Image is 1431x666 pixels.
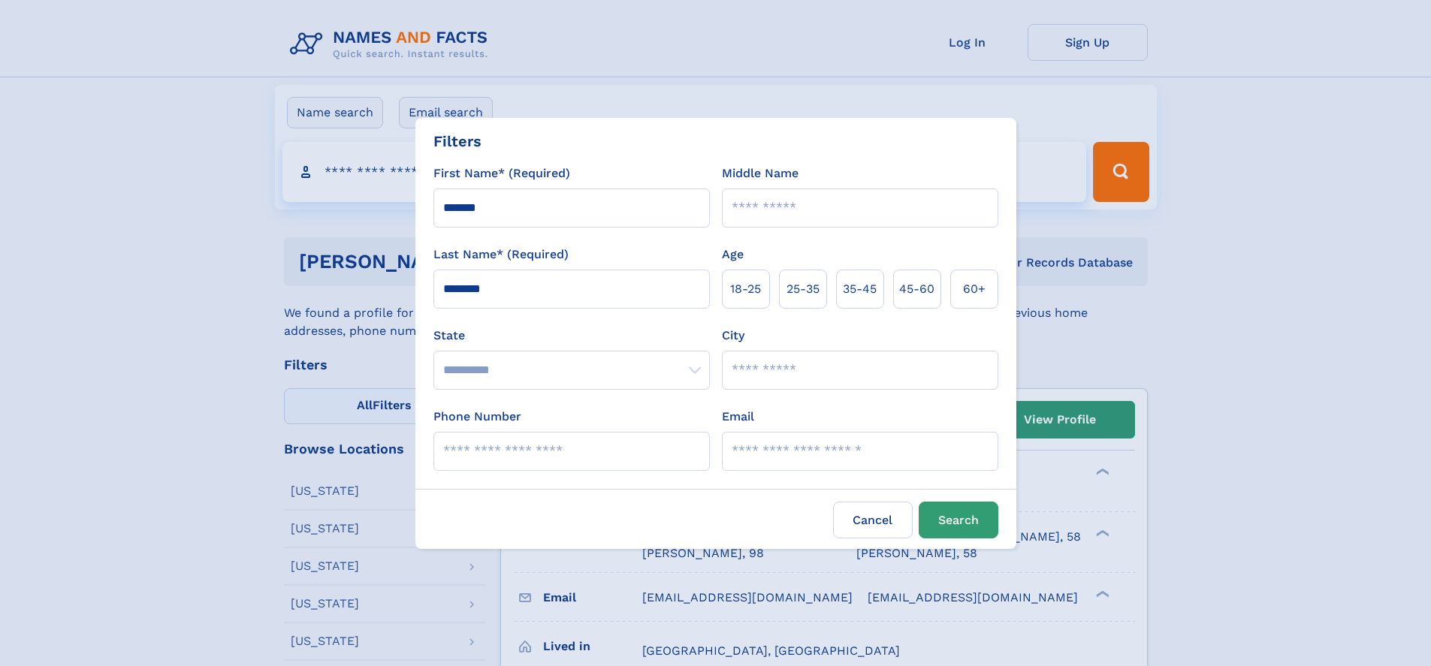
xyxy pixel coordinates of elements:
[899,280,934,298] span: 45‑60
[433,327,710,345] label: State
[722,164,799,182] label: Middle Name
[833,502,913,538] label: Cancel
[919,502,998,538] button: Search
[722,327,744,345] label: City
[730,280,761,298] span: 18‑25
[433,130,482,152] div: Filters
[722,246,744,264] label: Age
[433,246,569,264] label: Last Name* (Required)
[722,408,754,426] label: Email
[963,280,986,298] span: 60+
[433,164,570,182] label: First Name* (Required)
[843,280,877,298] span: 35‑45
[786,280,820,298] span: 25‑35
[433,408,521,426] label: Phone Number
